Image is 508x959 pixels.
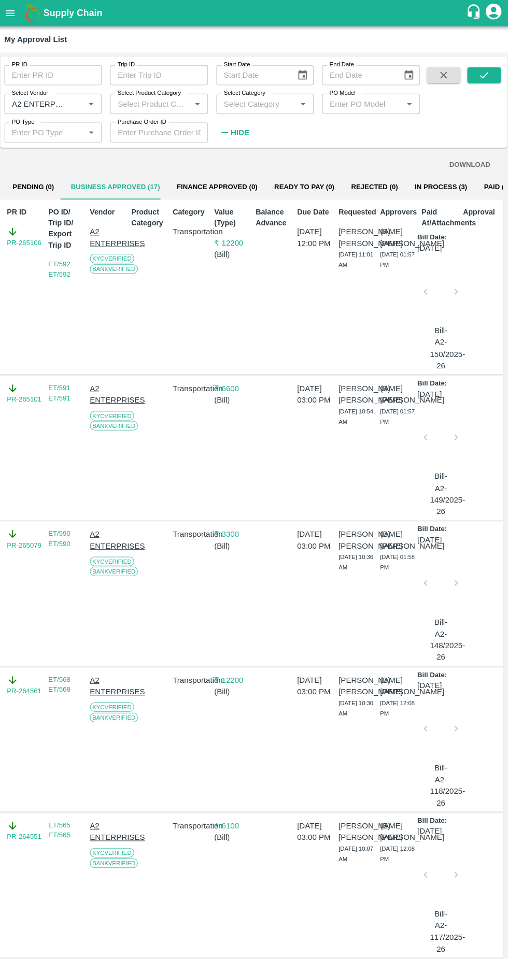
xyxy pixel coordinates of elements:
[93,415,140,424] span: Bank Verified
[112,64,208,84] input: Enter Trip ID
[256,204,293,225] p: Balance Advance
[112,121,208,140] input: Enter Purchase Order ID
[215,204,252,225] p: Value (Type)
[215,533,252,544] p: ( Bill )
[174,223,211,234] p: Transportation
[338,665,375,688] p: [PERSON_NAME] [PERSON_NAME]
[338,546,372,563] span: [DATE] 10:36 AM
[415,804,444,814] p: Bill Date:
[378,521,415,544] p: (B) [PERSON_NAME]
[401,95,414,109] button: Open
[11,95,70,109] input: Select Vendors
[378,248,413,264] span: [DATE] 01:57 PM
[116,95,188,109] input: Select Product Category
[174,665,211,676] p: Transportation
[66,172,170,197] button: Business Approved (17)
[296,95,309,109] button: Open
[8,64,104,84] input: Enter PR ID
[378,546,413,563] span: [DATE] 01:58 PM
[397,64,417,84] button: Choose date
[415,948,444,957] p: Bill Date:
[378,690,413,706] span: [DATE] 12:08 PM
[93,549,136,558] span: KYC Verified
[16,60,31,68] label: PR ID
[215,808,252,820] p: ₹ 6100
[415,670,440,681] p: [DATE]
[415,373,444,383] p: Bill Date:
[8,172,66,197] button: Pending (0)
[321,64,392,84] input: End Date
[93,692,136,702] span: KYC Verified
[93,836,136,845] span: KYC Verified
[378,204,415,214] p: Approvers
[87,95,101,109] button: Open
[93,559,140,568] span: Bank Verified
[11,676,45,686] a: PR-264561
[297,377,334,400] p: [DATE] 03:00 PM
[174,377,211,389] p: Transportation
[292,64,312,84] button: Choose date
[87,124,101,137] button: Open
[93,250,136,260] span: KYC Verified
[174,204,211,214] p: Category
[428,751,449,797] p: Bill-A2-118/2025-26
[52,204,89,247] p: PO ID/ Trip ID/ Export Trip ID
[378,403,413,419] span: [DATE] 01:57 PM
[338,204,375,214] p: Requested
[26,3,47,23] img: logo
[297,204,334,214] p: Due Date
[428,464,449,510] p: Bill-A2-149/2025-26
[415,661,444,670] p: Bill Date:
[297,665,334,688] p: [DATE] 03:00 PM
[338,521,375,544] p: [PERSON_NAME] [PERSON_NAME]
[93,846,140,855] span: Bank Verified
[415,230,444,239] p: Bill Date:
[11,124,84,137] input: Enter PO Type
[342,172,405,197] button: Rejected (0)
[338,833,372,850] span: [DATE] 10:07 AM
[215,820,252,831] p: ( Bill )
[378,377,415,400] p: (B) [PERSON_NAME]
[338,808,375,832] p: [PERSON_NAME] [PERSON_NAME]
[224,60,250,68] label: Start Date
[174,521,211,532] p: Transportation
[415,239,440,250] p: [DATE]
[93,665,130,688] p: A2 ENTERPRISES
[93,808,130,832] p: A2 ENTERPRISES
[215,389,252,400] p: ( Bill )
[52,666,74,684] a: ET/568 ET/568
[93,223,130,246] p: A2 ENTERPRISES
[338,690,372,706] span: [DATE] 10:30 AM
[297,223,334,246] p: [DATE] 12:00 PM
[215,377,252,389] p: ₹ 6600
[378,665,415,688] p: (B) [PERSON_NAME]
[297,808,334,832] p: [DATE] 03:00 PM
[11,389,45,399] a: PR-265101
[215,665,252,676] p: ₹ 12200
[443,154,491,172] button: DOWNLOAD
[415,383,440,394] p: [DATE]
[338,403,372,419] span: [DATE] 10:54 AM
[338,223,375,246] p: [PERSON_NAME] [PERSON_NAME]
[11,234,45,245] a: PR-265106
[378,833,413,850] span: [DATE] 12:08 PM
[463,4,481,22] div: customer-support
[428,320,449,366] p: Bill-A2-150/2025-26
[338,377,375,400] p: [PERSON_NAME] [PERSON_NAME]
[16,116,38,124] label: PO Type
[378,808,415,832] p: (B) [PERSON_NAME]
[8,32,70,46] div: My Approval List
[174,808,211,820] p: Transportation
[93,405,136,414] span: KYC Verified
[47,8,105,18] b: Supply Chain
[324,95,397,109] input: Enter PO Model
[47,6,463,20] a: Supply Chain
[93,703,140,712] span: Bank Verified
[93,204,130,214] p: Vendor
[215,676,252,688] p: ( Bill )
[415,517,444,526] p: Bill Date:
[192,95,205,109] button: Open
[419,204,456,225] p: Paid At/Attachments
[2,1,26,25] button: open drawer
[52,256,74,275] a: ET/592 ET/592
